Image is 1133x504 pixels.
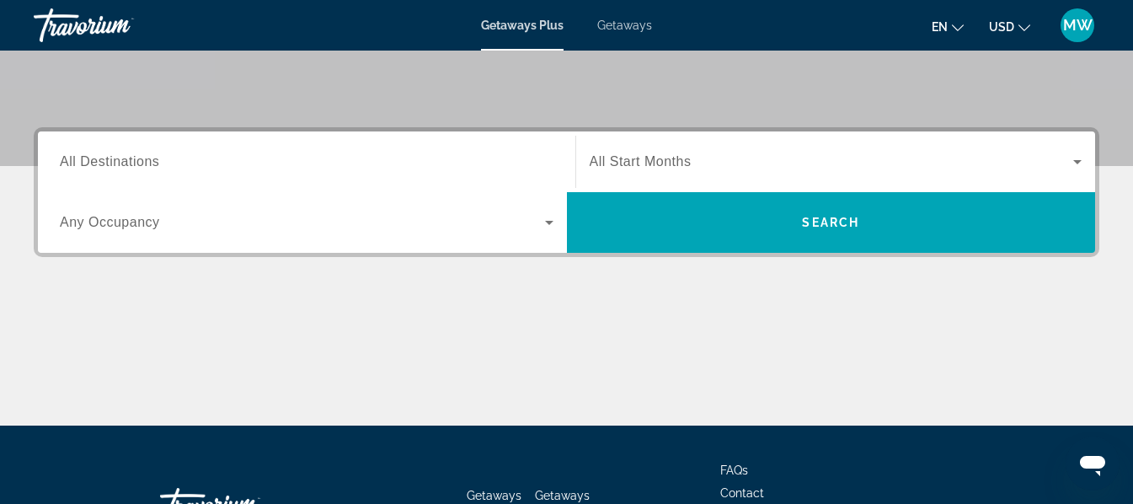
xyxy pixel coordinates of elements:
[932,14,964,39] button: Change language
[989,20,1014,34] span: USD
[38,131,1095,253] div: Search widget
[60,154,159,169] span: All Destinations
[1056,8,1099,43] button: User Menu
[597,19,652,32] a: Getaways
[802,216,859,229] span: Search
[720,486,764,500] a: Contact
[720,464,748,477] a: FAQs
[60,215,160,229] span: Any Occupancy
[1063,17,1093,34] span: MW
[467,489,521,502] a: Getaways
[34,3,202,47] a: Travorium
[1066,437,1120,491] iframe: Button to launch messaging window
[481,19,564,32] a: Getaways Plus
[989,14,1030,39] button: Change currency
[567,192,1096,253] button: Search
[590,154,692,169] span: All Start Months
[932,20,948,34] span: en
